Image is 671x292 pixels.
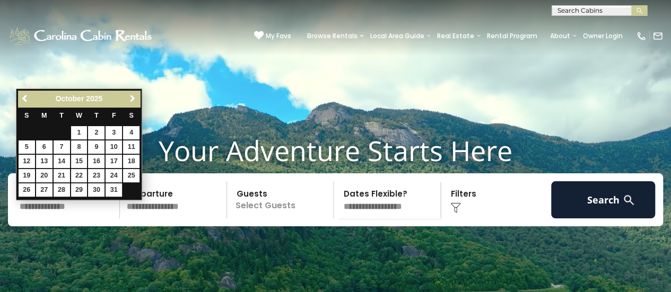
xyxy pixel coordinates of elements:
[123,140,140,154] a: 11
[254,31,291,41] a: My Favs
[41,112,47,119] span: Monday
[365,29,430,43] a: Local Area Guide
[88,155,104,168] a: 16
[551,181,655,218] button: Search
[266,31,291,41] span: My Favs
[36,155,53,168] a: 13
[123,169,140,182] a: 25
[112,112,116,119] span: Friday
[56,94,84,103] span: October
[36,183,53,197] a: 27
[19,155,35,168] a: 12
[54,169,70,182] a: 21
[24,112,29,119] span: Sunday
[88,169,104,182] a: 23
[106,140,122,154] a: 10
[71,183,88,197] a: 29
[71,126,88,139] a: 1
[71,155,88,168] a: 15
[652,31,663,41] img: mail-regular-white.png
[106,155,122,168] a: 17
[19,169,35,182] a: 19
[432,29,480,43] a: Real Estate
[88,126,104,139] a: 2
[76,112,82,119] span: Wednesday
[71,169,88,182] a: 22
[8,134,663,167] h1: Your Adventure Starts Here
[106,126,122,139] a: 3
[123,155,140,168] a: 18
[230,181,334,218] p: Select Guests
[88,140,104,154] a: 9
[54,140,70,154] a: 7
[88,183,104,197] a: 30
[54,183,70,197] a: 28
[622,193,635,207] img: search-regular-white.png
[106,183,122,197] a: 31
[482,29,543,43] a: Rental Program
[545,29,576,43] a: About
[450,202,461,213] img: filter--v1.png
[94,112,99,119] span: Thursday
[302,29,363,43] a: Browse Rentals
[19,140,35,154] a: 5
[21,94,30,103] span: Previous
[54,155,70,168] a: 14
[126,92,139,105] a: Next
[19,183,35,197] a: 26
[578,29,628,43] a: Owner Login
[36,169,53,182] a: 20
[128,94,137,103] span: Next
[59,112,64,119] span: Tuesday
[19,92,32,105] a: Previous
[36,140,53,154] a: 6
[8,25,155,47] img: White-1-1-2.png
[86,94,102,103] span: 2025
[106,169,122,182] a: 24
[71,140,88,154] a: 8
[129,112,134,119] span: Saturday
[636,31,647,41] img: phone-regular-white.png
[123,126,140,139] a: 4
